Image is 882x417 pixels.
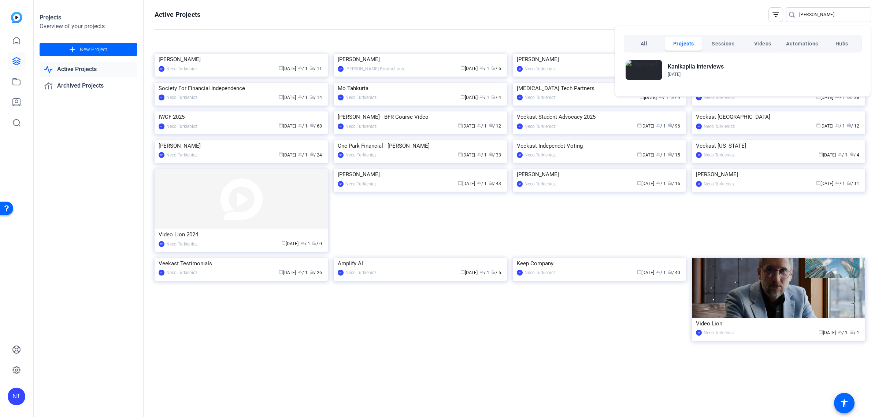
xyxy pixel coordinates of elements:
span: Videos [754,37,771,50]
h2: Kanikapila interviews [668,62,724,71]
span: All [641,37,648,50]
span: [DATE] [668,72,681,77]
span: Automations [786,37,818,50]
span: Projects [673,37,694,50]
span: Hubs [835,37,848,50]
img: Thumbnail [626,60,662,80]
span: Sessions [712,37,734,50]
